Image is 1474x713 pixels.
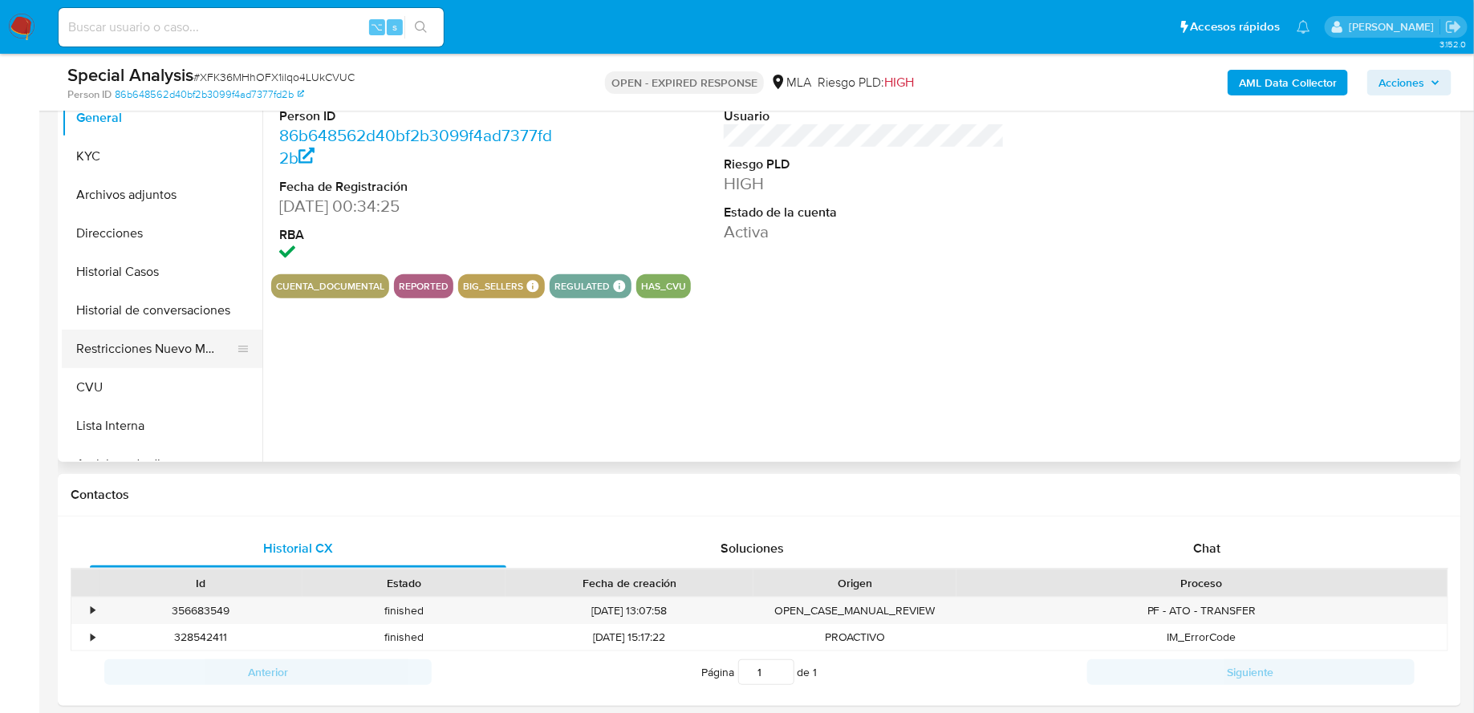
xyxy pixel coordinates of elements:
[99,624,303,650] div: 328542411
[463,283,523,290] button: big_sellers
[506,598,753,624] div: [DATE] 13:07:58
[765,575,945,591] div: Origen
[1194,539,1221,557] span: Chat
[884,73,914,91] span: HIGH
[404,16,437,38] button: search-icon
[279,107,560,125] dt: Person ID
[193,69,355,85] span: # XFK36MHhOFX1ilqo4LUkCVUC
[59,17,444,38] input: Buscar usuario o caso...
[1445,18,1462,35] a: Salir
[303,598,506,624] div: finished
[104,659,432,685] button: Anterior
[605,71,764,94] p: OPEN - EXPIRED RESPONSE
[279,195,560,217] dd: [DATE] 00:34:25
[62,330,250,368] button: Restricciones Nuevo Mundo
[517,575,742,591] div: Fecha de creación
[62,445,262,484] button: Anticipos de dinero
[956,624,1448,650] div: IM_ErrorCode
[67,87,112,102] b: Person ID
[371,19,383,34] span: ⌥
[753,598,956,624] div: OPEN_CASE_MANUAL_REVIEW
[641,283,686,290] button: has_cvu
[814,664,818,680] span: 1
[724,204,1005,221] dt: Estado de la cuenta
[303,624,506,650] div: finished
[770,74,811,91] div: MLA
[62,99,262,137] button: General
[724,221,1005,243] dd: Activa
[1228,70,1348,95] button: AML Data Collector
[1379,70,1424,95] span: Acciones
[1191,18,1281,35] span: Accesos rápidos
[279,226,560,244] dt: RBA
[1239,70,1337,95] b: AML Data Collector
[724,156,1005,173] dt: Riesgo PLD
[62,253,262,291] button: Historial Casos
[1087,659,1415,685] button: Siguiente
[91,630,95,645] div: •
[91,603,95,618] div: •
[99,598,303,624] div: 356683549
[67,62,193,87] b: Special Analysis
[399,283,449,290] button: reported
[62,137,262,176] button: KYC
[71,487,1448,503] h1: Contactos
[1439,38,1466,51] span: 3.152.0
[506,624,753,650] div: [DATE] 15:17:22
[314,575,494,591] div: Estado
[1367,70,1452,95] button: Acciones
[279,178,560,196] dt: Fecha de Registración
[62,368,262,407] button: CVU
[279,124,552,169] a: 86b648562d40bf2b3099f4ad7377fd2b
[62,176,262,214] button: Archivos adjuntos
[62,214,262,253] button: Direcciones
[62,407,262,445] button: Lista Interna
[702,659,818,685] span: Página de
[818,74,914,91] span: Riesgo PLD:
[263,539,333,557] span: Historial CX
[721,539,784,557] span: Soluciones
[724,172,1005,195] dd: HIGH
[724,107,1005,125] dt: Usuario
[276,283,384,290] button: cuenta_documental
[753,624,956,650] div: PROACTIVO
[968,575,1436,591] div: Proceso
[1297,20,1310,34] a: Notificaciones
[392,19,397,34] span: s
[956,598,1448,624] div: PF - ATO - TRANSFER
[554,283,610,290] button: regulated
[62,291,262,330] button: Historial de conversaciones
[1349,19,1439,34] p: fabricio.bottalo@mercadolibre.com
[115,87,304,102] a: 86b648562d40bf2b3099f4ad7377fd2b
[111,575,291,591] div: Id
